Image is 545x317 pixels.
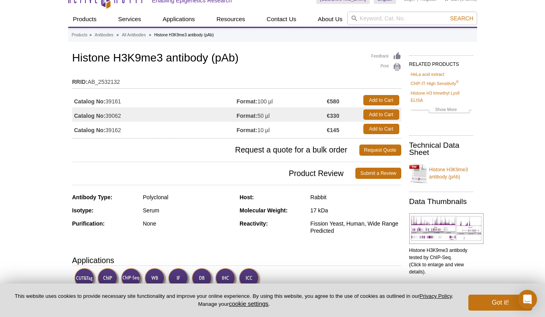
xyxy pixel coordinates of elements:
a: Histone H3 trimethyl Lys9 ELISA [411,89,472,104]
td: AB_2532132 [72,73,401,86]
a: Privacy Policy [420,293,452,299]
strong: Format: [237,98,258,105]
td: 39062 [72,107,237,122]
strong: €330 [327,112,339,119]
h2: RELATED PRODUCTS [409,55,473,69]
img: ChIP-Seq Validated [121,268,143,290]
button: Search [448,15,476,22]
li: » [117,33,119,37]
a: All Antibodies [122,32,146,39]
div: Open Intercom Messenger [518,290,537,309]
a: Applications [158,12,200,27]
strong: Antibody Type: [72,194,113,200]
div: Fission Yeast, Human, Wide Range Predicted [310,220,401,234]
strong: Catalog No: [74,127,106,134]
td: 10 µl [237,122,327,136]
strong: RRID: [72,78,88,85]
a: Products [72,32,87,39]
h2: Technical Data Sheet [409,142,473,156]
a: Services [113,12,146,27]
strong: €580 [327,98,339,105]
a: Show More [411,106,472,115]
div: 17 kDa [310,207,401,214]
h3: Applications [72,254,401,266]
strong: Catalog No: [74,112,106,119]
a: Submit a Review [355,168,401,179]
a: Contact Us [262,12,301,27]
strong: Host: [240,194,254,200]
p: This website uses cookies to provide necessary site functionality and improve your online experie... [13,293,455,308]
img: Immunocytochemistry Validated [239,268,261,290]
a: HeLa acid extract [411,71,444,78]
li: » [149,33,151,37]
strong: Format: [237,112,258,119]
a: Add to Cart [363,124,399,134]
a: Feedback [371,52,401,61]
a: Print [371,63,401,71]
a: Histone H3K9me3 antibody (pAb) [409,161,473,185]
div: Rabbit [310,194,401,201]
button: cookie settings [229,300,268,307]
a: Request Quote [359,145,401,156]
a: Resources [212,12,250,27]
a: Add to Cart [363,109,399,120]
div: Serum [143,207,234,214]
span: Request a quote for a bulk order [72,145,359,156]
img: Western Blot Validated [145,268,166,290]
img: Immunofluorescence Validated [168,268,190,290]
img: Histone H3K9me3 antibody tested by ChIP-Seq. [409,213,484,244]
img: Immunohistochemistry Validated [215,268,237,290]
p: Histone H3K9me3 antibody tested by ChIP-Seq. (Click to enlarge and view details). [409,247,473,275]
li: » [89,33,92,37]
strong: Purification: [72,220,105,227]
img: ChIP Validated [97,268,119,290]
h1: Histone H3K9me3 antibody (pAb) [72,52,401,65]
input: Keyword, Cat. No. [347,12,477,25]
a: ChIP-IT High Sensitivity® [411,80,459,87]
strong: Reactivity: [240,220,268,227]
div: None [143,220,234,227]
button: Got it! [468,295,532,311]
strong: €145 [327,127,339,134]
td: 100 µl [237,93,327,107]
strong: Format: [237,127,258,134]
img: CUT&Tag Validated [74,268,96,290]
strong: Catalog No: [74,98,106,105]
span: Search [450,15,473,22]
td: 50 µl [237,107,327,122]
div: Polyclonal [143,194,234,201]
img: Dot Blot Validated [192,268,214,290]
td: 39162 [72,122,237,136]
td: 39161 [72,93,237,107]
strong: Molecular Weight: [240,207,287,214]
a: Antibodies [95,32,113,39]
a: Add to Cart [363,95,399,105]
sup: ® [456,80,459,84]
a: Products [68,12,101,27]
span: Product Review [72,168,356,179]
a: About Us [313,12,347,27]
strong: Isotype: [72,207,94,214]
h2: Data Thumbnails [409,198,473,205]
li: Histone H3K9me3 antibody (pAb) [154,33,214,37]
